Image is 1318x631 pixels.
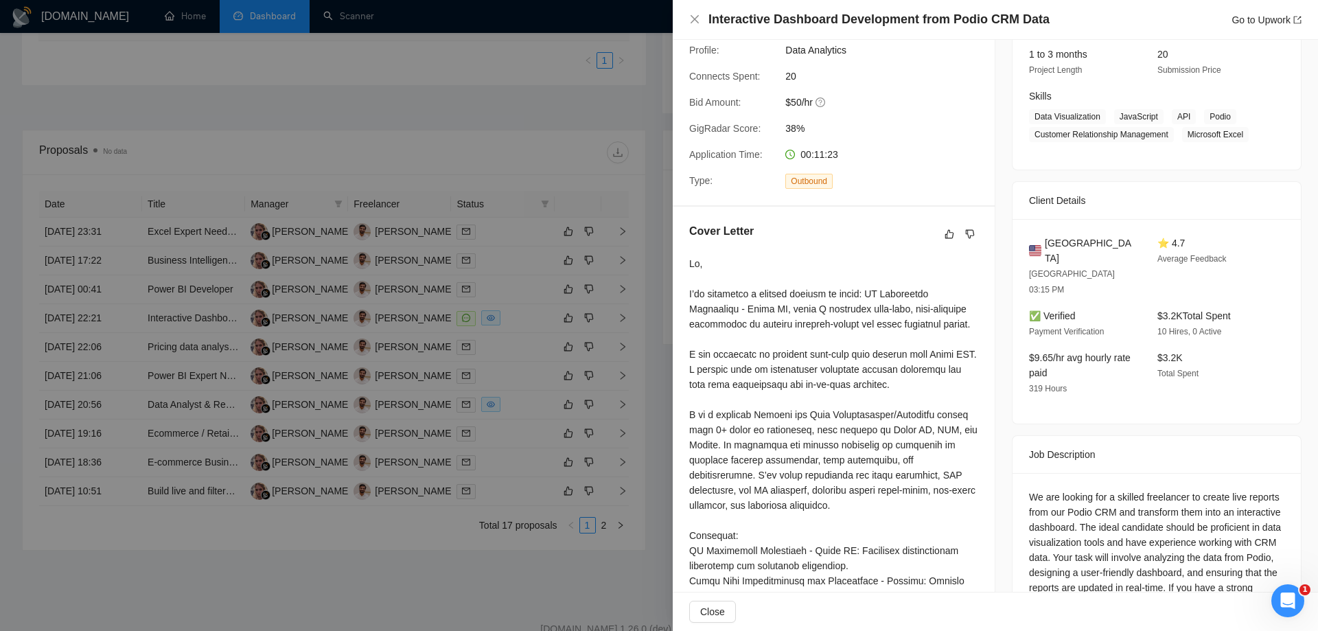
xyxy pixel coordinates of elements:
span: Application Time: [689,149,763,160]
span: Total Spent [1157,369,1199,378]
span: 00:11:23 [800,149,838,160]
span: 1 [1299,584,1310,595]
div: We are looking for a skilled freelancer to create live reports from our Podio CRM and transform t... [1029,490,1284,626]
span: API [1172,109,1196,124]
h4: Interactive Dashboard Development from Podio CRM Data [708,11,1050,28]
span: $50/hr [785,95,991,110]
span: [GEOGRAPHIC_DATA] [1045,236,1135,266]
span: Outbound [785,174,833,189]
span: Customer Relationship Management [1029,127,1174,142]
span: dislike [965,229,975,240]
iframe: Intercom live chat [1271,584,1304,617]
span: Connects Spent: [689,71,761,82]
button: dislike [962,226,978,242]
span: 38% [785,121,991,136]
div: Job Description [1029,436,1284,473]
span: Microsoft Excel [1182,127,1249,142]
span: Average Feedback [1157,254,1227,264]
span: Payment Verification [1029,327,1104,336]
span: Profile: [689,45,719,56]
span: clock-circle [785,150,795,159]
span: Skills [1029,91,1052,102]
span: $9.65/hr avg hourly rate paid [1029,352,1131,378]
span: Data Analytics [785,43,991,58]
img: 🇺🇸 [1029,243,1041,258]
span: $3.2K Total Spent [1157,310,1231,321]
span: like [945,229,954,240]
button: Close [689,14,700,25]
a: Go to Upworkexport [1232,14,1302,25]
button: Close [689,601,736,623]
span: export [1293,16,1302,24]
span: Data Visualization [1029,109,1106,124]
span: JavaScript [1114,109,1164,124]
span: 1 to 3 months [1029,49,1087,60]
span: close [689,14,700,25]
span: Submission Price [1157,65,1221,75]
span: Type: [689,175,713,186]
span: 319 Hours [1029,384,1067,393]
div: Client Details [1029,182,1284,219]
span: Project Length [1029,65,1082,75]
span: 20 [785,69,991,84]
span: 10 Hires, 0 Active [1157,327,1221,336]
span: ✅ Verified [1029,310,1076,321]
span: $3.2K [1157,352,1183,363]
span: GigRadar Score: [689,123,761,134]
span: Close [700,604,725,619]
span: [GEOGRAPHIC_DATA] 03:15 PM [1029,269,1115,295]
span: ⭐ 4.7 [1157,238,1185,249]
button: like [941,226,958,242]
span: Podio [1204,109,1236,124]
span: 20 [1157,49,1168,60]
h5: Cover Letter [689,223,754,240]
span: Bid Amount: [689,97,741,108]
span: question-circle [816,97,826,108]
